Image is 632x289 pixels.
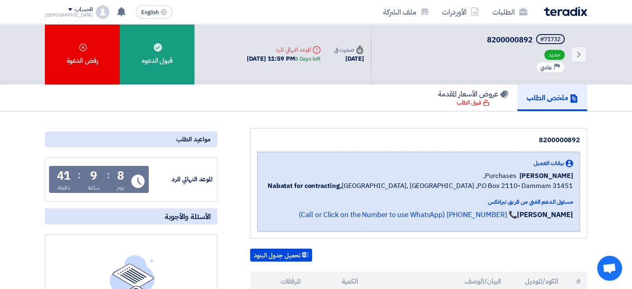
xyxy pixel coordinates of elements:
[250,249,312,262] button: تحميل جدول البنود
[544,50,565,60] span: جديد
[483,171,516,181] span: Purchases,
[136,5,172,19] button: English
[268,181,342,191] b: Nabatat for contracting,
[247,45,320,54] div: الموعد النهائي للرد
[487,34,533,45] span: 8200000892
[247,54,320,64] div: [DATE] 11:59 PM
[57,183,70,192] div: دقيقة
[295,55,321,63] div: 8 Days left
[117,170,124,182] div: 8
[120,24,194,84] div: قبول الدعوه
[45,13,93,17] div: [DEMOGRAPHIC_DATA]
[334,54,364,64] div: [DATE]
[540,64,552,72] span: عادي
[45,24,120,84] div: رفض الدعوة
[486,2,534,22] a: الطلبات
[257,135,580,145] div: 8200000892
[57,170,71,182] div: 41
[90,170,97,182] div: 9
[78,168,81,183] div: :
[298,210,517,220] a: 📞 [PHONE_NUMBER] (Call or Click on the Number to use WhatsApp)
[429,84,517,111] a: عروض الأسعار المقدمة قبول الطلب
[268,198,573,206] div: مسئول الدعم الفني من فريق تيرادكس
[487,34,566,46] h5: 8200000892
[526,93,578,102] h5: ملخص الطلب
[376,2,435,22] a: ملف الشركة
[517,84,587,111] a: ملخص الطلب
[96,5,109,19] img: profile_test.png
[45,131,217,147] div: مواعيد الطلب
[75,6,93,13] div: الحساب
[117,183,125,192] div: يوم
[141,10,159,15] span: English
[540,37,561,42] div: #71732
[334,45,364,54] div: صدرت في
[268,181,573,191] span: [GEOGRAPHIC_DATA], [GEOGRAPHIC_DATA] ,P.O Box 2110- Dammam 31451
[517,210,573,220] strong: [PERSON_NAME]
[435,2,486,22] a: الأوردرات
[534,159,564,168] span: بيانات العميل
[519,171,573,181] span: [PERSON_NAME]
[150,175,213,184] div: الموعد النهائي للرد
[597,256,622,281] div: Open chat
[544,7,587,16] img: Teradix logo
[457,99,489,107] div: قبول الطلب
[165,212,211,221] span: الأسئلة والأجوبة
[438,89,508,99] h5: عروض الأسعار المقدمة
[88,183,100,192] div: ساعة
[107,168,110,183] div: :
